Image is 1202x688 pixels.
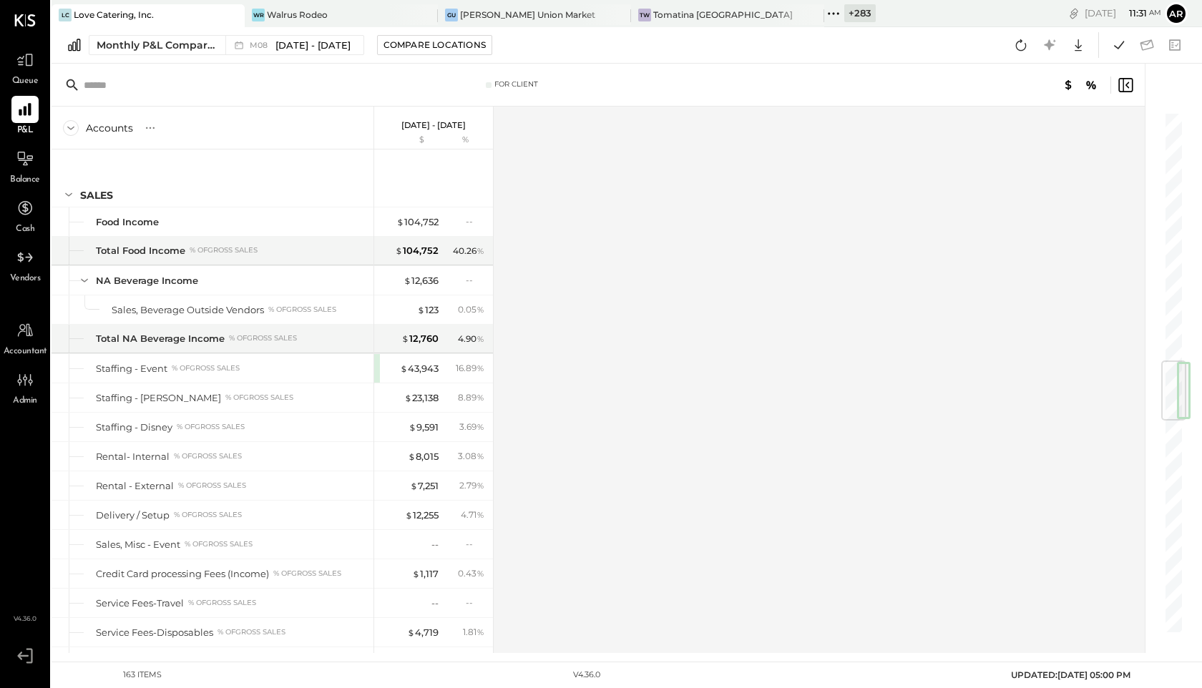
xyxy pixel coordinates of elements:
[456,362,484,375] div: 16.89
[407,626,415,638] span: $
[96,508,170,522] div: Delivery / Setup
[477,567,484,579] span: %
[409,421,416,433] span: $
[252,9,265,21] div: WR
[477,333,484,344] span: %
[401,332,439,345] div: 12,760
[417,304,425,315] span: $
[96,362,167,375] div: Staffing - Event
[407,626,439,639] div: 4,719
[123,669,162,681] div: 163 items
[445,9,458,21] div: GU
[396,215,439,229] div: 104,752
[459,479,484,492] div: 2.79
[96,450,170,463] div: Rental- Internal
[174,510,242,520] div: % of GROSS SALES
[573,669,600,681] div: v 4.36.0
[178,481,246,491] div: % of GROSS SALES
[1085,6,1161,20] div: [DATE]
[396,216,404,227] span: $
[458,333,484,345] div: 4.90
[395,245,403,256] span: $
[4,345,47,358] span: Accountant
[188,598,256,608] div: % of GROSS SALES
[431,538,439,551] div: --
[412,568,420,579] span: $
[404,392,412,403] span: $
[97,38,217,52] div: Monthly P&L Comparison
[273,569,341,579] div: % of GROSS SALES
[96,596,184,610] div: Service Fees-Travel
[86,121,133,135] div: Accounts
[96,215,159,229] div: Food Income
[268,305,336,315] div: % of GROSS SALES
[477,450,484,461] span: %
[17,124,34,137] span: P&L
[844,4,876,22] div: + 283
[477,391,484,403] span: %
[431,596,439,610] div: --
[477,245,484,256] span: %
[477,421,484,432] span: %
[96,567,269,581] div: Credit Card processing Fees (Income)
[377,35,492,55] button: Compare Locations
[477,362,484,373] span: %
[405,509,413,521] span: $
[460,9,595,21] div: [PERSON_NAME] Union Market
[185,539,253,549] div: % of GROSS SALES
[410,479,439,493] div: 7,251
[401,333,409,344] span: $
[381,134,439,146] div: $
[190,245,258,255] div: % of GROSS SALES
[1011,669,1130,680] span: UPDATED: [DATE] 05:00 PM
[96,391,221,405] div: Staffing - [PERSON_NAME]
[477,508,484,520] span: %
[404,275,411,286] span: $
[1,96,49,137] a: P&L
[96,274,198,288] div: NA Beverage Income
[400,363,408,374] span: $
[96,538,180,551] div: Sales, Misc - Event
[404,391,439,405] div: 23,138
[405,508,439,522] div: 12,255
[10,174,40,187] span: Balance
[1,46,49,88] a: Queue
[1,195,49,236] a: Cash
[12,75,39,88] span: Queue
[466,596,484,609] div: --
[459,421,484,433] div: 3.69
[466,274,484,286] div: --
[458,303,484,316] div: 0.05
[477,626,484,637] span: %
[89,35,364,55] button: Monthly P&L Comparison M08[DATE] - [DATE]
[267,9,328,21] div: Walrus Rodeo
[453,245,484,257] div: 40.26
[59,9,72,21] div: LC
[96,626,213,639] div: Service Fees-Disposables
[638,9,651,21] div: TW
[383,39,486,51] div: Compare Locations
[174,451,242,461] div: % of GROSS SALES
[458,567,484,580] div: 0.43
[477,303,484,315] span: %
[16,223,34,236] span: Cash
[410,480,418,491] span: $
[96,479,174,493] div: Rental - External
[172,363,240,373] div: % of GROSS SALES
[458,391,484,404] div: 8.89
[494,79,538,89] div: For Client
[1067,6,1081,21] div: copy link
[463,626,484,639] div: 1.81
[13,395,37,408] span: Admin
[395,244,439,257] div: 104,752
[442,134,489,146] div: %
[1,366,49,408] a: Admin
[400,362,439,375] div: 43,943
[458,450,484,463] div: 3.08
[74,9,154,21] div: Love Catering, Inc.
[408,450,439,463] div: 8,015
[466,538,484,550] div: --
[229,333,297,343] div: % of GROSS SALES
[401,120,466,130] p: [DATE] - [DATE]
[80,188,113,202] div: SALES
